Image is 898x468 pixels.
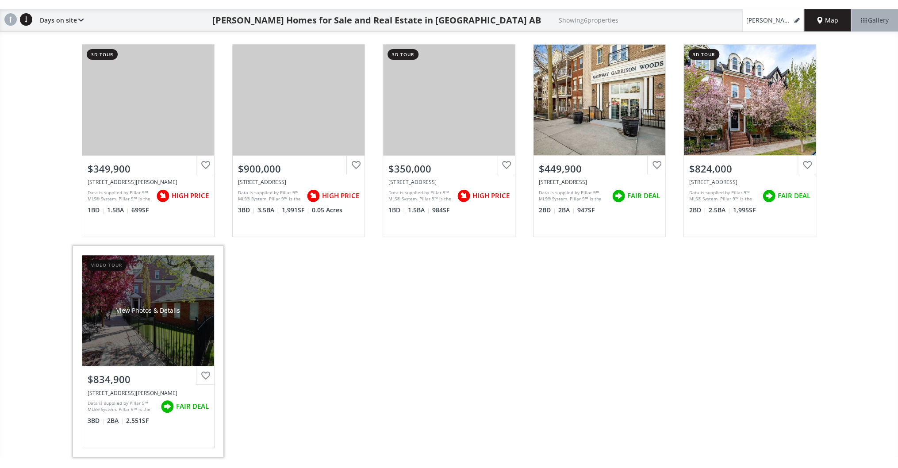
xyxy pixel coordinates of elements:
a: 3d tour$349,900[STREET_ADDRESS][PERSON_NAME]Data is supplied by Pillar 9™ MLS® System. Pillar 9™ ... [73,35,223,246]
a: 3d tour$824,000[STREET_ADDRESS]Data is supplied by Pillar 9™ MLS® System. Pillar 9™ is the owner ... [675,35,825,246]
a: $449,900[STREET_ADDRESS]Data is supplied by Pillar 9™ MLS® System. Pillar 9™ is the owner of the ... [524,35,675,246]
span: 1,991 SF [282,206,310,215]
span: HIGH PRICE [472,191,510,200]
span: FAIR DEAL [778,191,810,200]
div: Data is supplied by Pillar 9™ MLS® System. Pillar 9™ is the owner of the copyright in its MLS® Sy... [88,189,152,203]
span: 1 BD [388,206,406,215]
a: 3d tour$350,000[STREET_ADDRESS]Data is supplied by Pillar 9™ MLS® System. Pillar 9™ is the owner ... [374,35,524,246]
span: 3.5 BA [257,206,280,215]
span: FAIR DEAL [176,402,209,411]
span: HIGH PRICE [172,191,209,200]
span: 1 BD [88,206,105,215]
div: Data is supplied by Pillar 9™ MLS® System. Pillar 9™ is the owner of the copyright in its MLS® Sy... [689,189,758,203]
span: 2 BD [689,206,706,215]
span: 2 BA [107,416,124,425]
span: 1,995 SF [733,206,756,215]
span: 984 SF [432,206,449,215]
div: Data is supplied by Pillar 9™ MLS® System. Pillar 9™ is the owner of the copyright in its MLS® Sy... [238,189,302,203]
span: Gallery [861,16,889,25]
img: rating icon [154,187,172,205]
div: 32 Versailles Gate SW, Calgary, AB T2T 6N5 [238,178,359,186]
div: $834,900 [88,372,209,386]
div: 3000 Marda Link SW #250, Calgary, AB T2T 6C8 [88,178,209,186]
span: 2 BA [558,206,575,215]
span: [PERSON_NAME] [746,16,793,25]
span: FAIR DEAL [627,191,660,200]
a: video tourView Photos & Details$834,900[STREET_ADDRESS][PERSON_NAME]Data is supplied by Pillar 9™... [73,246,223,456]
img: rating icon [158,398,176,415]
span: 1.5 BA [408,206,430,215]
div: $824,000 [689,162,810,176]
span: 1.5 BA [107,206,129,215]
span: 3 BD [88,416,105,425]
span: 3 BD [238,206,255,215]
div: Data is supplied by Pillar 9™ MLS® System. Pillar 9™ is the owner of the copyright in its MLS® Sy... [539,189,607,203]
div: Data is supplied by Pillar 9™ MLS® System. Pillar 9™ is the owner of the copyright in its MLS® Sy... [388,189,453,203]
img: rating icon [304,187,322,205]
img: rating icon [760,187,778,205]
span: 2,551 SF [126,416,149,425]
div: Gallery [851,9,898,31]
div: $350,000 [388,162,510,176]
div: 211 Ypres Green SW, Calgary, AB T2T 6M4 [689,178,810,186]
span: HIGH PRICE [322,191,359,200]
div: Days on site [35,9,84,31]
span: 947 SF [577,206,595,215]
span: Map [817,16,838,25]
div: 300 Garrison Square SW, Calgary, AB T2T 6B3 [88,389,209,397]
div: Data is supplied by Pillar 9™ MLS® System. Pillar 9™ is the owner of the copyright in its MLS® Sy... [88,400,156,413]
div: $449,900 [539,162,660,176]
h1: [PERSON_NAME] Homes for Sale and Real Estate in [GEOGRAPHIC_DATA] AB [212,14,541,27]
div: View Photos & Details [116,306,180,315]
span: 0.05 Acres [312,206,342,215]
img: rating icon [455,187,472,205]
span: 2 BD [539,206,556,215]
div: Map [804,9,851,31]
img: rating icon [610,187,627,205]
span: 2.5 BA [709,206,731,215]
div: 2233 34 Avenue SW #334, Calgary, AB T2T 6N2 [539,178,660,186]
a: $900,000[STREET_ADDRESS]Data is supplied by Pillar 9™ MLS® System. Pillar 9™ is the owner of the ... [223,35,374,246]
h2: Showing 6 properties [559,17,618,23]
a: [PERSON_NAME] [742,9,804,31]
span: 699 SF [131,206,149,215]
div: $349,900 [88,162,209,176]
div: $900,000 [238,162,359,176]
div: 2233 34 Avenue SW #353, Calgary, AB T2T 6N2 [388,178,510,186]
